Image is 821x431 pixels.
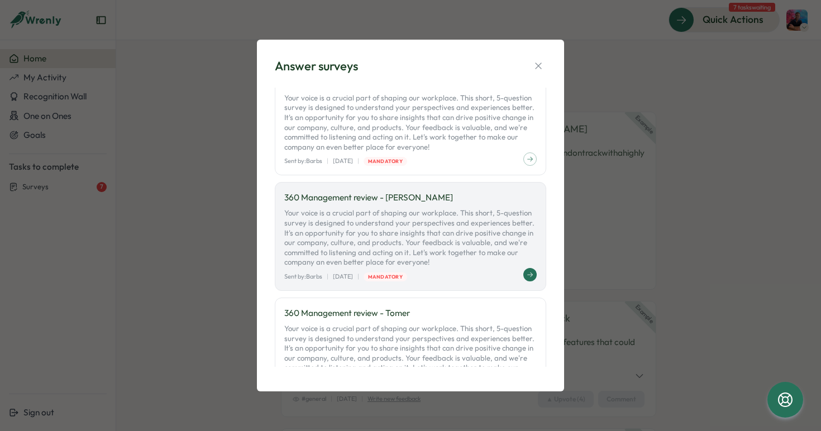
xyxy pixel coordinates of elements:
p: | [357,156,359,166]
p: [DATE] [333,156,353,166]
p: Your voice is a crucial part of shaping our workplace. This short, 5-question survey is designed ... [284,324,537,383]
a: 360 Management review - [PERSON_NAME]Your voice is a crucial part of shaping our workplace. This ... [275,67,546,176]
p: 360 Management review - [PERSON_NAME] [284,191,537,204]
a: 360 Management review - [PERSON_NAME]Your voice is a crucial part of shaping our workplace. This ... [275,182,546,291]
p: | [357,272,359,281]
p: | [327,156,328,166]
span: Mandatory [368,273,403,281]
p: Your voice is a crucial part of shaping our workplace. This short, 5-question survey is designed ... [284,93,537,152]
div: Answer surveys [275,58,358,75]
p: Sent by: Barbs [284,156,322,166]
p: 360 Management review - Tomer [284,307,537,319]
p: [DATE] [333,272,353,281]
a: 360 Management review - TomerYour voice is a crucial part of shaping our workplace. This short, 5... [275,298,546,406]
p: Your voice is a crucial part of shaping our workplace. This short, 5-question survey is designed ... [284,208,537,267]
span: Mandatory [368,157,403,165]
p: Sent by: Barbs [284,272,322,281]
p: | [327,272,328,281]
